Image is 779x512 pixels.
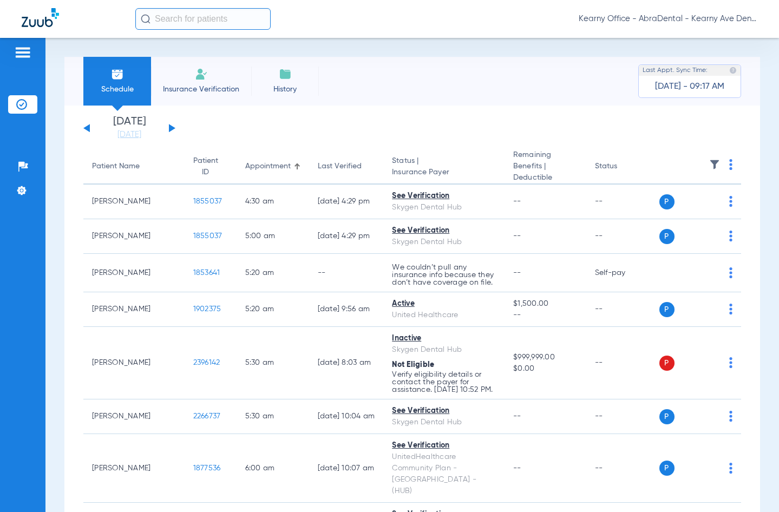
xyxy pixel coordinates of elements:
td: [DATE] 10:04 AM [309,399,384,434]
span: 1902375 [193,305,221,313]
div: Skygen Dental Hub [392,237,496,248]
div: Skygen Dental Hub [392,417,496,428]
div: See Verification [392,405,496,417]
img: group-dot-blue.svg [729,304,732,314]
td: [PERSON_NAME] [83,219,185,254]
img: group-dot-blue.svg [729,196,732,207]
td: -- [586,185,659,219]
img: group-dot-blue.svg [729,159,732,170]
td: [PERSON_NAME] [83,185,185,219]
li: [DATE] [97,116,162,140]
span: -- [513,412,521,420]
span: P [659,229,675,244]
td: 4:30 AM [237,185,309,219]
span: Last Appt. Sync Time: [643,65,708,76]
span: -- [513,310,577,321]
div: UnitedHealthcare Community Plan - [GEOGRAPHIC_DATA] - (HUB) [392,451,496,497]
img: Zuub Logo [22,8,59,27]
span: 1855037 [193,198,222,205]
span: Kearny Office - AbraDental - Kearny Ave Dental, LLC - Kearny General [579,14,757,24]
span: P [659,461,675,476]
span: 2266737 [193,412,221,420]
img: History [279,68,292,81]
span: $0.00 [513,363,577,375]
div: Appointment [245,161,300,172]
td: [PERSON_NAME] [83,399,185,434]
td: 5:30 AM [237,399,309,434]
td: -- [309,254,384,292]
div: Last Verified [318,161,375,172]
img: hamburger-icon [14,46,31,59]
span: Not Eligible [392,361,434,369]
span: P [659,302,675,317]
td: [PERSON_NAME] [83,327,185,399]
td: [PERSON_NAME] [83,292,185,327]
td: -- [586,219,659,254]
td: 5:20 AM [237,292,309,327]
td: -- [586,327,659,399]
div: Inactive [392,333,496,344]
span: -- [513,269,521,277]
span: Schedule [91,84,143,95]
td: [DATE] 4:29 PM [309,185,384,219]
td: 6:00 AM [237,434,309,503]
img: group-dot-blue.svg [729,267,732,278]
td: 5:00 AM [237,219,309,254]
span: 2396142 [193,359,220,366]
div: Last Verified [318,161,362,172]
td: Self-pay [586,254,659,292]
div: United Healthcare [392,310,496,321]
span: -- [513,232,521,240]
td: [DATE] 8:03 AM [309,327,384,399]
div: See Verification [392,440,496,451]
span: Insurance Payer [392,167,496,178]
input: Search for patients [135,8,271,30]
span: 1855037 [193,232,222,240]
span: -- [513,198,521,205]
div: Patient ID [193,155,228,178]
span: P [659,356,675,371]
p: We couldn’t pull any insurance info because they don’t have coverage on file. [392,264,496,286]
td: -- [586,399,659,434]
img: Schedule [111,68,124,81]
div: Patient Name [92,161,176,172]
span: $1,500.00 [513,298,577,310]
span: P [659,409,675,424]
div: Active [392,298,496,310]
div: Patient ID [193,155,218,178]
img: Search Icon [141,14,150,24]
div: Skygen Dental Hub [392,202,496,213]
span: -- [513,464,521,472]
th: Status [586,149,659,185]
td: [DATE] 4:29 PM [309,219,384,254]
a: [DATE] [97,129,162,140]
th: Status | [383,149,505,185]
div: See Verification [392,225,496,237]
td: -- [586,292,659,327]
span: 1877536 [193,464,221,472]
img: group-dot-blue.svg [729,231,732,241]
td: 5:30 AM [237,327,309,399]
img: group-dot-blue.svg [729,411,732,422]
span: Deductible [513,172,577,183]
img: group-dot-blue.svg [729,463,732,474]
p: Verify eligibility details or contact the payer for assistance. [DATE] 10:52 PM. [392,371,496,393]
img: filter.svg [709,159,720,170]
img: Manual Insurance Verification [195,68,208,81]
td: [DATE] 10:07 AM [309,434,384,503]
td: -- [586,434,659,503]
span: History [259,84,311,95]
td: [PERSON_NAME] [83,254,185,292]
span: 1853641 [193,269,220,277]
img: last sync help info [729,67,737,74]
td: [DATE] 9:56 AM [309,292,384,327]
span: P [659,194,675,209]
span: $999,999.00 [513,352,577,363]
td: [PERSON_NAME] [83,434,185,503]
div: Patient Name [92,161,140,172]
div: See Verification [392,191,496,202]
div: Appointment [245,161,291,172]
span: [DATE] - 09:17 AM [655,81,724,92]
div: Skygen Dental Hub [392,344,496,356]
img: group-dot-blue.svg [729,357,732,368]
